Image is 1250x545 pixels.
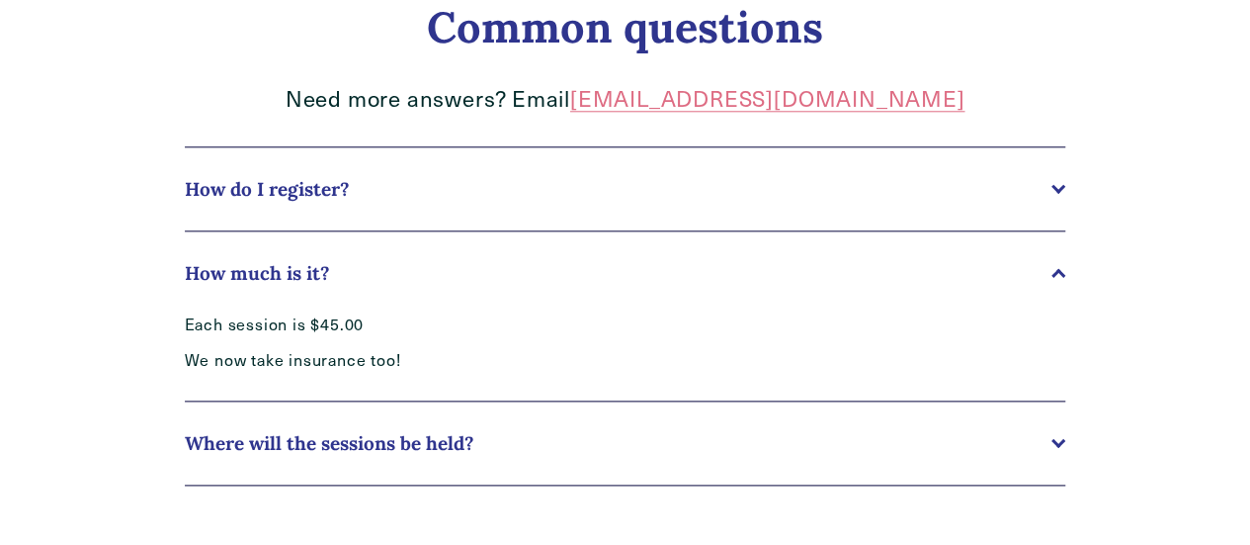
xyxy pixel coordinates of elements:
[185,431,1052,455] span: Where will the sessions be held?
[185,231,1066,315] button: How much is it?
[185,177,1052,201] span: How do I register?
[185,84,1066,113] p: Need more answers? Email
[570,83,964,113] a: [EMAIL_ADDRESS][DOMAIN_NAME]
[185,315,801,335] p: Each session is $45.00
[185,315,1066,402] div: How much is it?
[185,261,1052,285] span: How much is it?
[185,147,1066,230] button: How do I register?
[185,350,801,371] p: We now take insurance too!
[185,402,1066,485] button: Where will the sessions be held?
[185,1,1066,52] h2: Common questions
